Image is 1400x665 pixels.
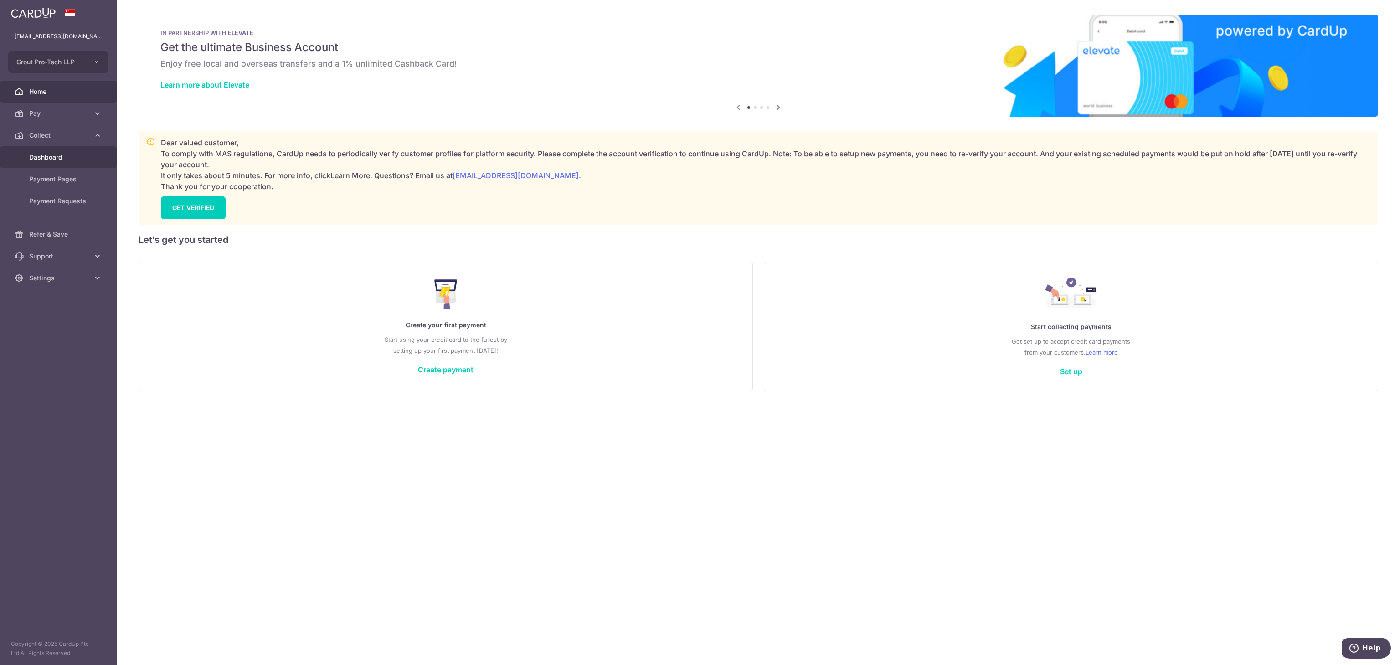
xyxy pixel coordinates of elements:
[160,80,249,89] a: Learn more about Elevate
[29,252,89,261] span: Support
[157,334,734,356] p: Start using your credit card to the fullest by setting up your first payment [DATE]!
[29,87,89,96] span: Home
[29,109,89,118] span: Pay
[161,196,226,219] a: GET VERIFIED
[11,7,56,18] img: CardUp
[330,171,370,180] a: Learn More
[160,58,1356,69] h6: Enjoy free local and overseas transfers and a 1% unlimited Cashback Card!
[1342,638,1391,660] iframe: Opens a widget where you can find more information
[29,230,89,239] span: Refer & Save
[782,321,1359,332] p: Start collecting payments
[29,131,89,140] span: Collect
[16,57,84,67] span: Grout Pro-Tech LLP
[418,365,474,374] a: Create payment
[29,153,89,162] span: Dashboard
[453,171,579,180] a: [EMAIL_ADDRESS][DOMAIN_NAME]
[1045,278,1097,310] img: Collect Payment
[139,232,1378,247] h5: Let’s get you started
[29,273,89,283] span: Settings
[139,15,1378,117] img: Renovation banner
[29,175,89,184] span: Payment Pages
[15,32,102,41] p: [EMAIL_ADDRESS][DOMAIN_NAME]
[1060,367,1082,376] a: Set up
[161,137,1370,192] p: Dear valued customer, To comply with MAS regulations, CardUp needs to periodically verify custome...
[160,40,1356,55] h5: Get the ultimate Business Account
[160,29,1356,36] p: IN PARTNERSHIP WITH ELEVATE
[157,320,734,330] p: Create your first payment
[782,336,1359,358] p: Get set up to accept credit card payments from your customers.
[434,279,458,309] img: Make Payment
[29,196,89,206] span: Payment Requests
[8,51,108,73] button: Grout Pro-Tech LLP
[1086,347,1118,358] a: Learn more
